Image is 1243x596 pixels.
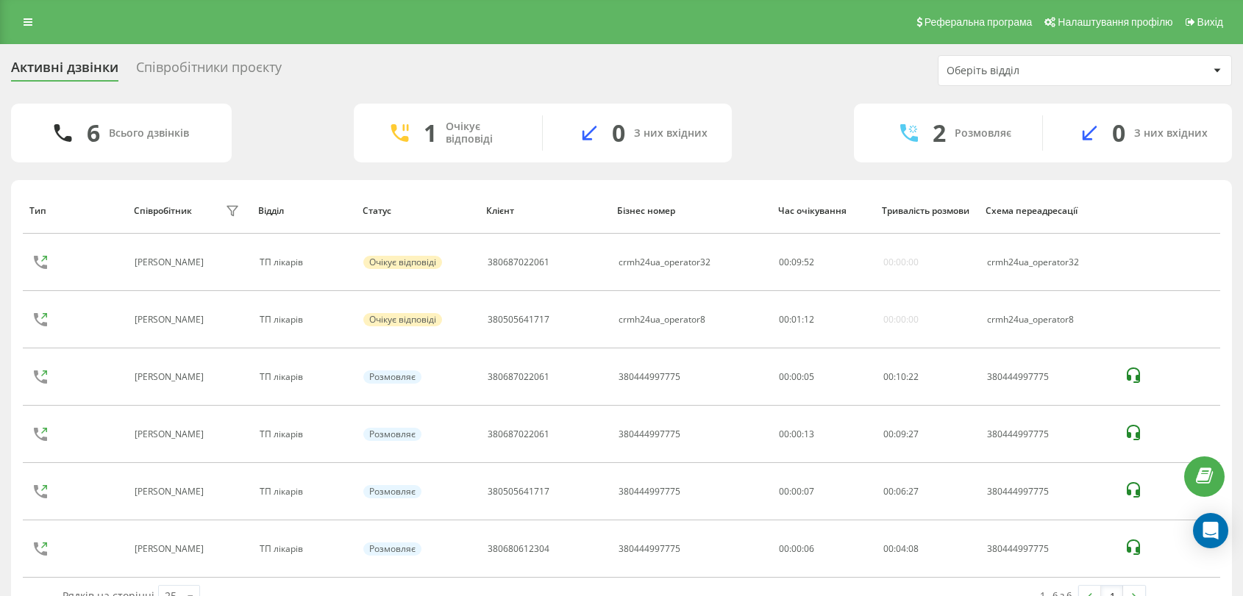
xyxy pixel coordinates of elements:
[883,372,919,382] div: : :
[908,370,919,383] span: 22
[883,542,894,555] span: 00
[363,206,473,216] div: Статус
[424,119,437,147] div: 1
[619,487,680,497] div: 380444997775
[987,487,1108,497] div: 380444997775
[486,206,603,216] div: Клієнт
[109,127,189,140] div: Всього дзвінків
[986,206,1109,216] div: Схема переадресації
[488,487,549,497] div: 380505641717
[634,127,708,140] div: З них вхідних
[883,429,919,439] div: : :
[363,256,442,269] div: Очікує відповіді
[135,544,207,554] div: [PERSON_NAME]
[925,16,1033,28] span: Реферальна програма
[779,257,814,268] div: : :
[883,485,894,498] span: 00
[258,206,349,216] div: Відділ
[778,206,869,216] div: Час очікування
[791,256,802,268] span: 09
[779,256,789,268] span: 00
[363,485,421,498] div: Розмовляє
[987,429,1108,439] div: 380444997775
[488,429,549,439] div: 380687022061
[363,542,421,556] div: Розмовляє
[619,257,710,268] div: crmh24ua_operator32
[883,370,894,383] span: 00
[896,485,906,498] span: 06
[883,315,919,325] div: 00:00:00
[260,372,347,382] div: ТП лікарів
[363,428,421,441] div: Розмовляє
[488,315,549,325] div: 380505641717
[260,257,347,268] div: ТП лікарів
[612,119,625,147] div: 0
[260,487,347,497] div: ТП лікарів
[883,428,894,440] span: 00
[804,313,814,326] span: 12
[779,544,866,554] div: 00:00:06
[260,429,347,439] div: ТП лікарів
[987,315,1108,325] div: crmh24ua_operator8
[1112,119,1125,147] div: 0
[987,257,1108,268] div: crmh24ua_operator32
[933,119,946,147] div: 2
[135,257,207,268] div: [PERSON_NAME]
[619,315,705,325] div: crmh24ua_operator8
[617,206,764,216] div: Бізнес номер
[488,257,549,268] div: 380687022061
[1197,16,1223,28] span: Вихід
[1058,16,1172,28] span: Налаштування профілю
[135,487,207,497] div: [PERSON_NAME]
[136,60,282,82] div: Співробітники проєкту
[619,544,680,554] div: 380444997775
[779,313,789,326] span: 00
[779,487,866,497] div: 00:00:07
[29,206,120,216] div: Тип
[87,119,100,147] div: 6
[779,372,866,382] div: 00:00:05
[363,313,442,326] div: Очікує відповіді
[135,372,207,382] div: [PERSON_NAME]
[883,544,919,554] div: : :
[896,542,906,555] span: 04
[488,372,549,382] div: 380687022061
[260,315,347,325] div: ТП лікарів
[135,315,207,325] div: [PERSON_NAME]
[908,428,919,440] span: 27
[896,370,906,383] span: 10
[488,544,549,554] div: 380680612304
[908,485,919,498] span: 27
[896,428,906,440] span: 09
[791,313,802,326] span: 01
[134,206,192,216] div: Співробітник
[804,256,814,268] span: 52
[908,542,919,555] span: 08
[11,60,118,82] div: Активні дзвінки
[135,429,207,439] div: [PERSON_NAME]
[883,487,919,497] div: : :
[955,127,1011,140] div: Розмовляє
[779,429,866,439] div: 00:00:13
[987,372,1108,382] div: 380444997775
[1134,127,1208,140] div: З них вхідних
[779,315,814,325] div: : :
[446,121,520,146] div: Очікує відповіді
[1193,513,1228,548] div: Open Intercom Messenger
[363,370,421,384] div: Розмовляє
[882,206,972,216] div: Тривалість розмови
[619,429,680,439] div: 380444997775
[619,372,680,382] div: 380444997775
[260,544,347,554] div: ТП лікарів
[987,544,1108,554] div: 380444997775
[947,65,1122,77] div: Оберіть відділ
[883,257,919,268] div: 00:00:00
